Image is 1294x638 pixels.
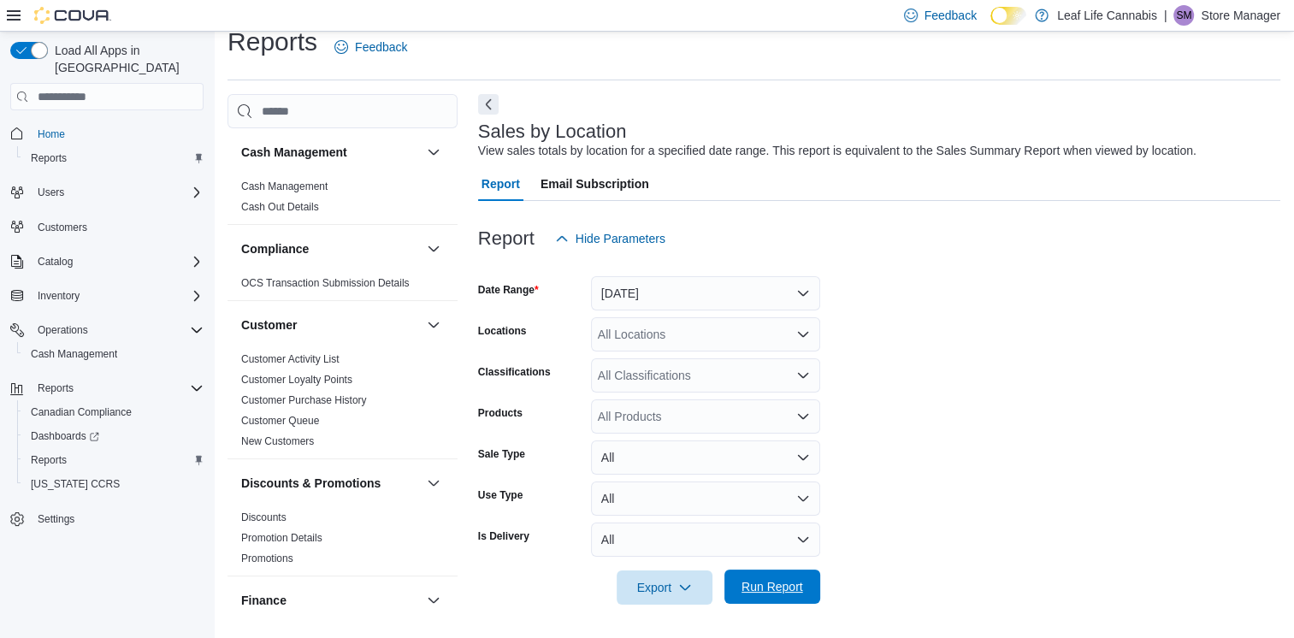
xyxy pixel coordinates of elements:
[478,94,499,115] button: Next
[31,286,204,306] span: Inventory
[227,176,458,224] div: Cash Management
[3,215,210,239] button: Customers
[478,121,627,142] h3: Sales by Location
[591,276,820,310] button: [DATE]
[24,426,204,446] span: Dashboards
[31,286,86,306] button: Inventory
[31,320,95,340] button: Operations
[241,144,420,161] button: Cash Management
[478,447,525,461] label: Sale Type
[31,251,204,272] span: Catalog
[31,508,204,529] span: Settings
[990,7,1026,25] input: Dark Mode
[24,474,204,494] span: Washington CCRS
[31,429,99,443] span: Dashboards
[227,273,458,300] div: Compliance
[241,414,319,428] span: Customer Queue
[241,415,319,427] a: Customer Queue
[241,475,420,492] button: Discounts & Promotions
[576,230,665,247] span: Hide Parameters
[241,511,287,523] a: Discounts
[38,127,65,141] span: Home
[24,344,204,364] span: Cash Management
[241,201,319,213] a: Cash Out Details
[241,240,420,257] button: Compliance
[31,182,204,203] span: Users
[38,221,87,234] span: Customers
[17,146,210,170] button: Reports
[31,124,72,145] a: Home
[24,402,204,422] span: Canadian Compliance
[478,488,523,502] label: Use Type
[724,570,820,604] button: Run Report
[3,376,210,400] button: Reports
[241,373,352,387] span: Customer Loyalty Points
[478,365,551,379] label: Classifications
[17,448,210,472] button: Reports
[31,251,80,272] button: Catalog
[241,434,314,448] span: New Customers
[31,453,67,467] span: Reports
[1176,5,1191,26] span: SM
[482,167,520,201] span: Report
[241,552,293,565] span: Promotions
[241,353,340,365] a: Customer Activity List
[241,352,340,366] span: Customer Activity List
[478,283,539,297] label: Date Range
[241,592,287,609] h3: Finance
[24,450,74,470] a: Reports
[17,342,210,366] button: Cash Management
[227,349,458,458] div: Customer
[478,228,535,249] h3: Report
[38,512,74,526] span: Settings
[617,570,712,605] button: Export
[627,570,702,605] span: Export
[24,402,139,422] a: Canadian Compliance
[31,216,204,238] span: Customers
[796,328,810,341] button: Open list of options
[3,284,210,308] button: Inventory
[38,323,88,337] span: Operations
[31,182,71,203] button: Users
[3,121,210,145] button: Home
[241,531,322,545] span: Promotion Details
[241,180,328,193] span: Cash Management
[241,511,287,524] span: Discounts
[227,507,458,576] div: Discounts & Promotions
[241,475,381,492] h3: Discounts & Promotions
[31,509,81,529] a: Settings
[31,347,117,361] span: Cash Management
[241,200,319,214] span: Cash Out Details
[1201,5,1280,26] p: Store Manager
[1164,5,1167,26] p: |
[241,592,420,609] button: Finance
[1173,5,1194,26] div: Store Manager
[796,369,810,382] button: Open list of options
[3,180,210,204] button: Users
[241,552,293,564] a: Promotions
[31,378,80,399] button: Reports
[591,481,820,516] button: All
[241,240,309,257] h3: Compliance
[31,320,204,340] span: Operations
[24,474,127,494] a: [US_STATE] CCRS
[423,142,444,162] button: Cash Management
[48,42,204,76] span: Load All Apps in [GEOGRAPHIC_DATA]
[990,25,991,26] span: Dark Mode
[241,316,420,334] button: Customer
[423,239,444,259] button: Compliance
[742,578,803,595] span: Run Report
[591,523,820,557] button: All
[423,315,444,335] button: Customer
[925,7,977,24] span: Feedback
[31,477,120,491] span: [US_STATE] CCRS
[241,276,410,290] span: OCS Transaction Submission Details
[541,167,649,201] span: Email Subscription
[478,406,523,420] label: Products
[796,410,810,423] button: Open list of options
[34,7,111,24] img: Cova
[241,144,347,161] h3: Cash Management
[241,277,410,289] a: OCS Transaction Submission Details
[31,122,204,144] span: Home
[328,30,414,64] a: Feedback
